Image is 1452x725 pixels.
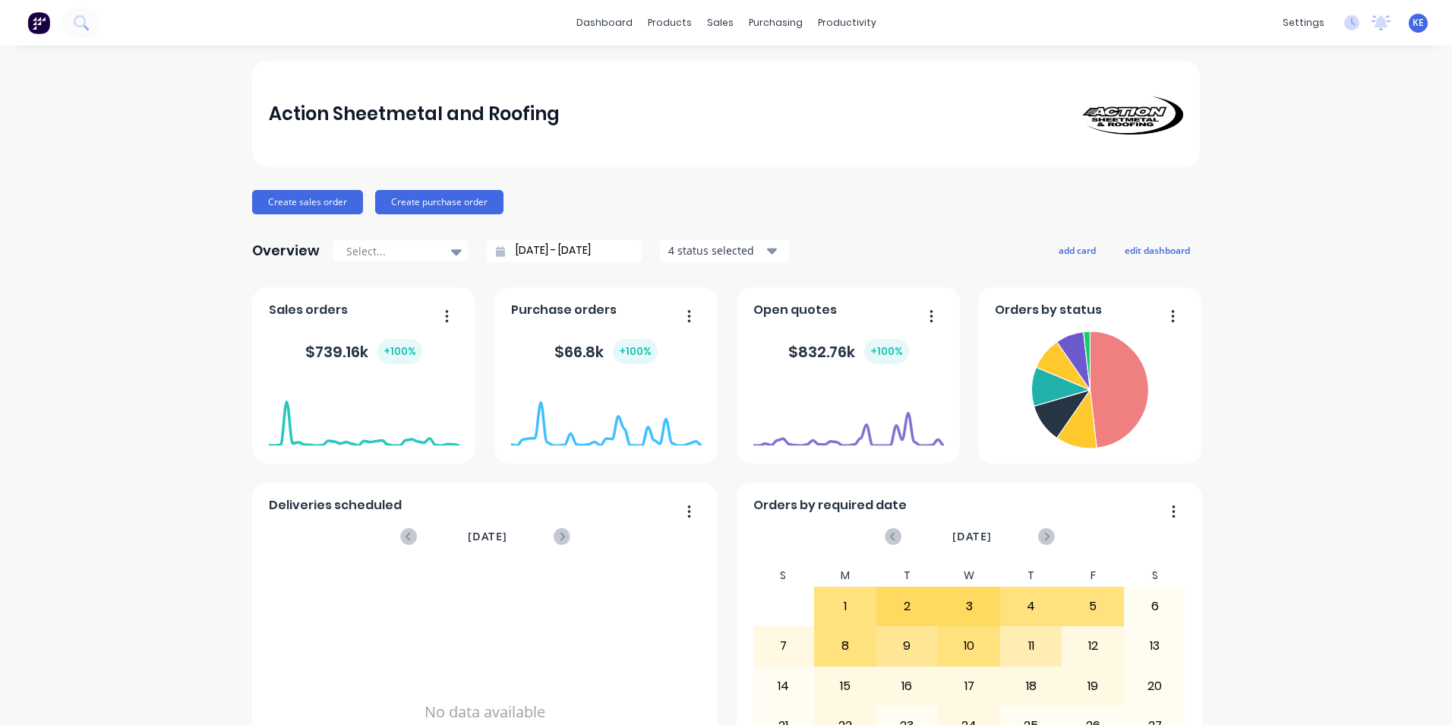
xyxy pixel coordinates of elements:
[1125,587,1185,625] div: 6
[375,190,503,214] button: Create purchase order
[1124,565,1186,587] div: S
[1062,627,1123,665] div: 12
[1125,627,1185,665] div: 13
[252,236,320,266] div: Overview
[815,587,876,625] div: 1
[741,11,810,34] div: purchasing
[877,667,938,705] div: 16
[27,11,50,34] img: Factory
[511,301,617,319] span: Purchase orders
[269,99,560,129] div: Action Sheetmetal and Roofing
[468,528,507,545] span: [DATE]
[1049,240,1106,260] button: add card
[753,667,814,705] div: 14
[1275,11,1332,34] div: settings
[939,627,999,665] div: 10
[815,627,876,665] div: 8
[753,627,814,665] div: 7
[668,242,764,258] div: 4 status selected
[554,339,658,364] div: $ 66.8k
[938,565,1000,587] div: W
[660,239,789,262] button: 4 status selected
[810,11,884,34] div: productivity
[1001,627,1062,665] div: 11
[876,565,939,587] div: T
[877,627,938,665] div: 9
[1062,667,1123,705] div: 19
[252,190,363,214] button: Create sales order
[1001,587,1062,625] div: 4
[939,587,999,625] div: 3
[788,339,909,364] div: $ 832.76k
[995,301,1102,319] span: Orders by status
[1000,565,1062,587] div: T
[1062,587,1123,625] div: 5
[377,339,422,364] div: + 100 %
[1115,240,1200,260] button: edit dashboard
[814,565,876,587] div: M
[1001,667,1062,705] div: 18
[613,339,658,364] div: + 100 %
[864,339,909,364] div: + 100 %
[569,11,640,34] a: dashboard
[305,339,422,364] div: $ 739.16k
[1413,16,1424,30] span: KE
[269,301,348,319] span: Sales orders
[1077,93,1183,135] img: Action Sheetmetal and Roofing
[1062,565,1124,587] div: F
[699,11,741,34] div: sales
[952,528,992,545] span: [DATE]
[815,667,876,705] div: 15
[1125,667,1185,705] div: 20
[269,496,402,514] span: Deliveries scheduled
[753,301,837,319] span: Open quotes
[640,11,699,34] div: products
[939,667,999,705] div: 17
[753,565,815,587] div: S
[877,587,938,625] div: 2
